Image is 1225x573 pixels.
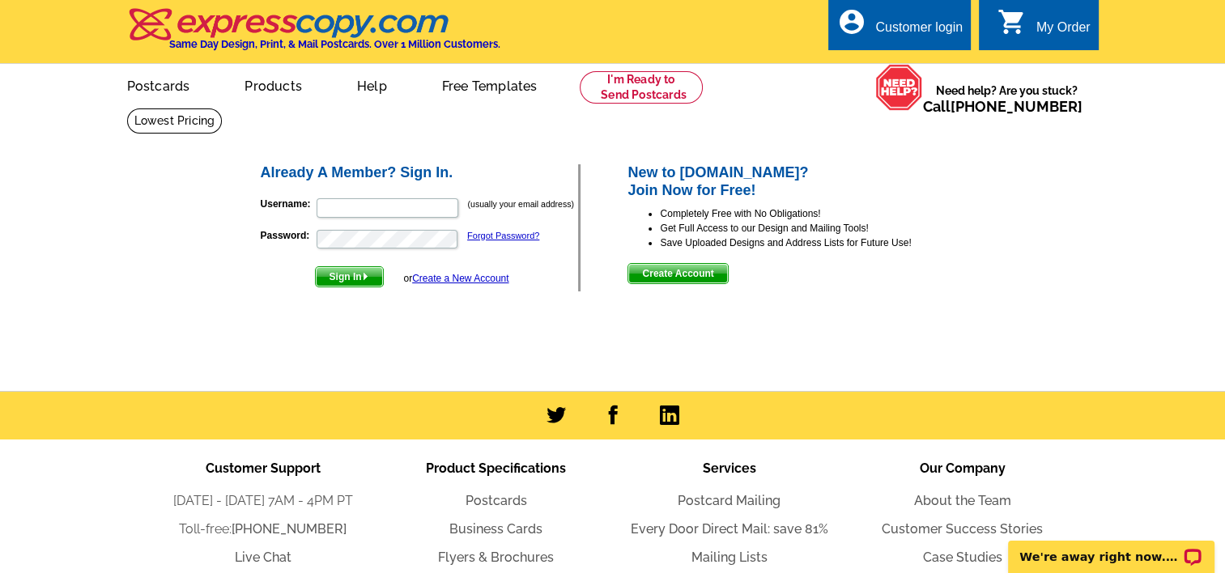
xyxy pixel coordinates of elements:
[468,199,574,209] small: (usually your email address)
[923,550,1002,565] a: Case Studies
[627,164,967,199] h2: New to [DOMAIN_NAME]? Join Now for Free!
[1036,20,1091,43] div: My Order
[678,493,781,508] a: Postcard Mailing
[660,236,967,250] li: Save Uploaded Designs and Address Lists for Future Use!
[219,66,328,104] a: Products
[627,263,728,284] button: Create Account
[426,461,566,476] span: Product Specifications
[466,493,527,508] a: Postcards
[875,64,923,111] img: help
[416,66,564,104] a: Free Templates
[147,491,380,511] li: [DATE] - [DATE] 7AM - 4PM PT
[412,273,508,284] a: Create a New Account
[951,98,1083,115] a: [PHONE_NUMBER]
[316,267,383,286] span: Sign In
[631,521,828,537] a: Every Door Direct Mail: save 81%
[920,461,1006,476] span: Our Company
[261,228,315,243] label: Password:
[875,20,963,43] div: Customer login
[232,521,347,537] a: [PHONE_NUMBER]
[467,231,539,240] a: Forgot Password?
[235,550,291,565] a: Live Chat
[997,7,1027,36] i: shopping_cart
[628,264,727,283] span: Create Account
[923,83,1091,115] span: Need help? Are you stuck?
[261,164,579,182] h2: Already A Member? Sign In.
[703,461,756,476] span: Services
[127,19,500,50] a: Same Day Design, Print, & Mail Postcards. Over 1 Million Customers.
[997,522,1225,573] iframe: LiveChat chat widget
[660,221,967,236] li: Get Full Access to our Design and Mailing Tools!
[169,38,500,50] h4: Same Day Design, Print, & Mail Postcards. Over 1 Million Customers.
[438,550,554,565] a: Flyers & Brochures
[331,66,413,104] a: Help
[403,271,508,286] div: or
[147,520,380,539] li: Toll-free:
[882,521,1043,537] a: Customer Success Stories
[315,266,384,287] button: Sign In
[101,66,216,104] a: Postcards
[449,521,542,537] a: Business Cards
[923,98,1083,115] span: Call
[691,550,768,565] a: Mailing Lists
[836,7,866,36] i: account_circle
[660,206,967,221] li: Completely Free with No Obligations!
[997,18,1091,38] a: shopping_cart My Order
[914,493,1011,508] a: About the Team
[206,461,321,476] span: Customer Support
[362,273,369,280] img: button-next-arrow-white.png
[836,18,963,38] a: account_circle Customer login
[261,197,315,211] label: Username:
